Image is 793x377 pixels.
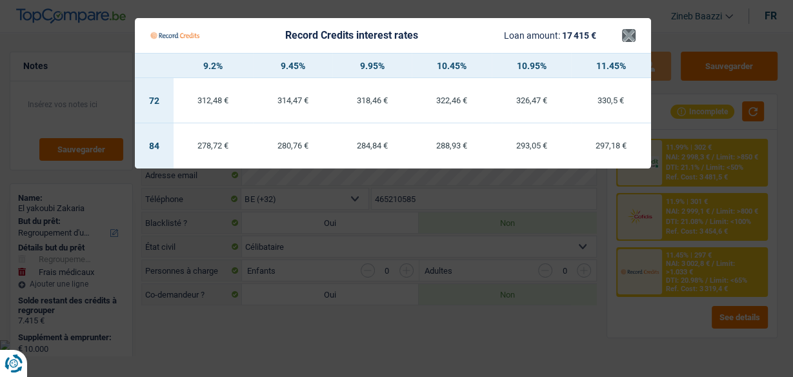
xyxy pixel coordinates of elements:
[253,96,332,105] div: 314,47 €
[135,123,174,168] td: 84
[562,30,596,41] span: 17 415 €
[571,54,650,78] th: 11.45%
[174,96,253,105] div: 312,48 €
[285,30,418,41] div: Record Credits interest rates
[492,141,571,150] div: 293,05 €
[174,141,253,150] div: 278,72 €
[253,54,332,78] th: 9.45%
[332,141,412,150] div: 284,84 €
[412,96,491,105] div: 322,46 €
[412,141,491,150] div: 288,93 €
[412,54,491,78] th: 10.45%
[492,54,571,78] th: 10.95%
[150,23,199,48] img: Record Credits
[332,54,412,78] th: 9.95%
[174,54,253,78] th: 9.2%
[504,30,560,41] span: Loan amount:
[135,78,174,123] td: 72
[622,29,636,42] button: ×
[571,96,650,105] div: 330,5 €
[492,96,571,105] div: 326,47 €
[571,141,650,150] div: 297,18 €
[253,141,332,150] div: 280,76 €
[332,96,412,105] div: 318,46 €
